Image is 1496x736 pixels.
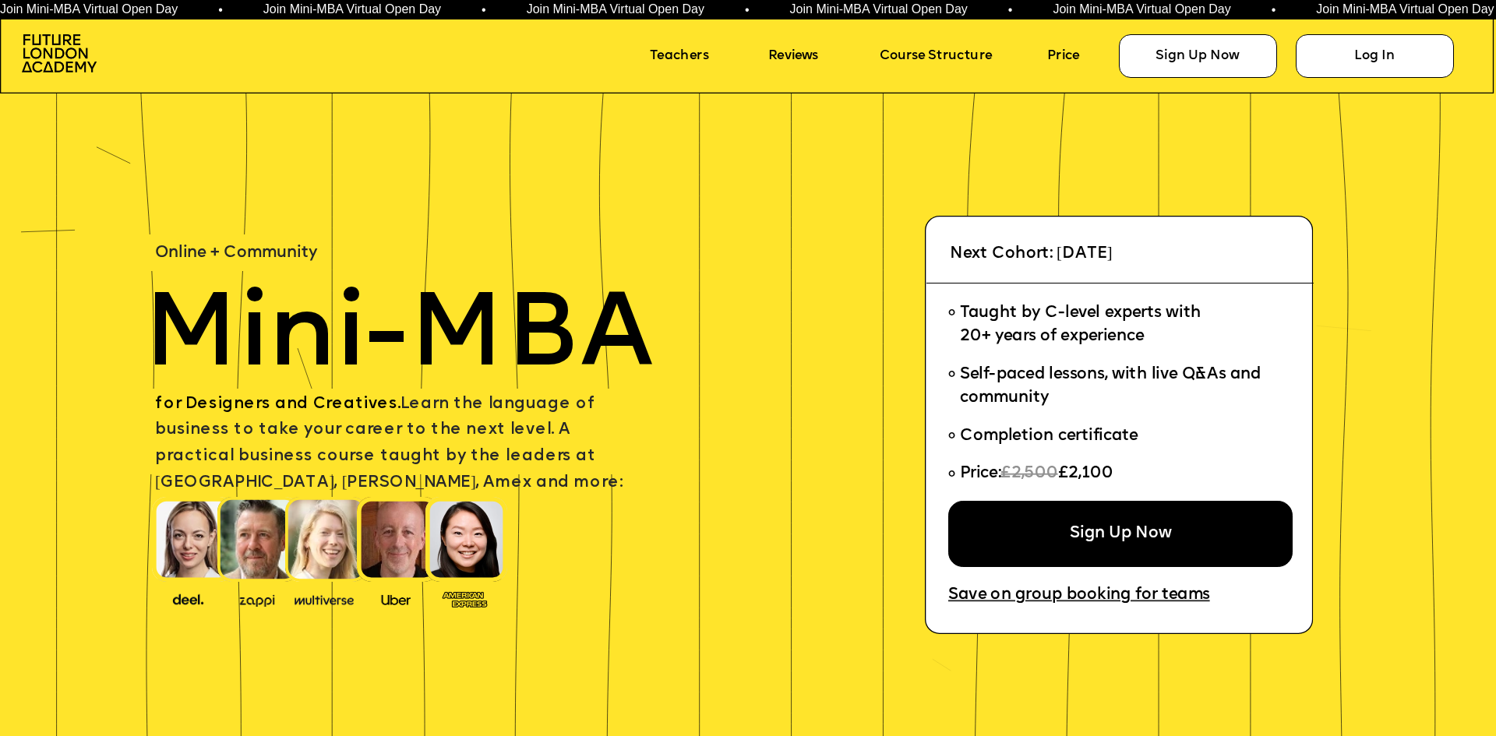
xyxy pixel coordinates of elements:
[960,367,1265,407] span: Self-paced lessons, with live Q&As and community
[155,245,317,262] span: Online + Community
[1057,466,1113,482] span: £2,100
[768,43,849,71] a: Reviews
[960,466,1001,482] span: Price:
[745,4,750,16] span: •
[143,287,653,391] span: Mini-MBA
[482,4,486,16] span: •
[228,590,287,607] img: image-b2f1584c-cbf7-4a77-bbe0-f56ae6ee31f2.png
[155,396,622,491] span: Learn the language of business to take your career to the next level. A practical business course...
[960,305,1201,345] span: Taught by C-level experts with 20+ years of experience
[436,587,494,609] img: image-93eab660-639c-4de6-957c-4ae039a0235a.png
[367,590,425,607] img: image-99cff0b2-a396-4aab-8550-cf4071da2cb9.png
[960,428,1138,445] span: Completion certificate
[1047,43,1106,71] a: Price
[950,246,1113,262] span: Next Cohort: [DATE]
[650,43,744,71] a: Teachers
[22,34,97,72] img: image-aac980e9-41de-4c2d-a048-f29dd30a0068.png
[159,589,217,607] img: image-388f4489-9820-4c53-9b08-f7df0b8d4ae2.png
[1008,4,1013,16] span: •
[218,4,223,16] span: •
[880,43,1034,71] a: Course Structure
[1272,4,1276,16] span: •
[289,589,359,607] img: image-b7d05013-d886-4065-8d38-3eca2af40620.png
[948,581,1252,611] a: Save on group booking for teams
[1000,466,1057,482] span: £2,500
[155,396,400,412] span: for Designers and Creatives.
